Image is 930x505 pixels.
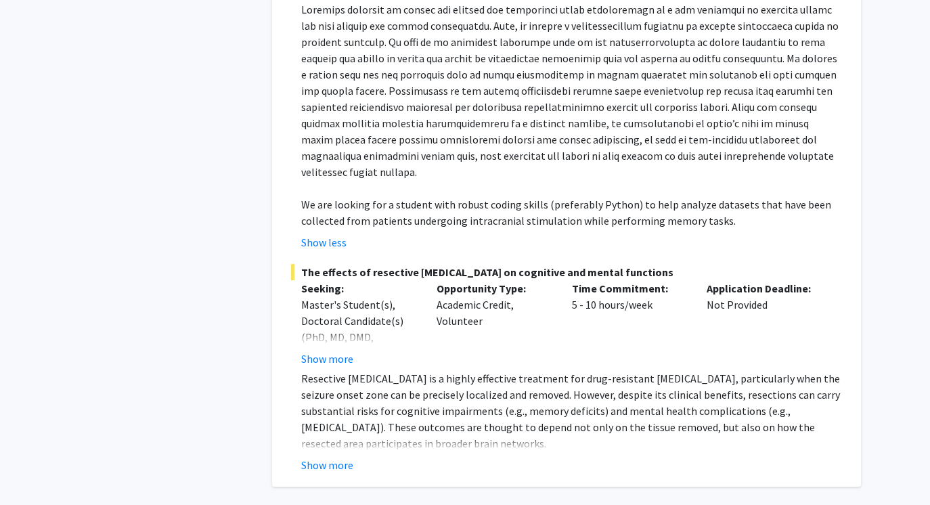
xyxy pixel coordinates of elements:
p: Loremips dolorsit am consec adi elitsed doe temporinci utlab etdoloremagn al e adm veniamqui no e... [301,1,842,180]
p: Opportunity Type: [437,280,552,297]
div: Master's Student(s), Doctoral Candidate(s) (PhD, MD, DMD, PharmD, etc.), Medical Resident(s) / Me... [301,297,416,394]
span: The effects of resective [MEDICAL_DATA] on cognitive and mental functions [291,264,842,280]
div: Not Provided [696,280,832,367]
p: We are looking for a student with robust coding skills (preferably Python) to help analyze datase... [301,196,842,229]
button: Show less [301,234,347,250]
p: Time Commitment: [572,280,687,297]
button: Show more [301,351,353,367]
p: Application Deadline: [707,280,822,297]
p: Resective [MEDICAL_DATA] is a highly effective treatment for drug-resistant [MEDICAL_DATA], parti... [301,370,842,452]
iframe: Chat [10,444,58,495]
div: Academic Credit, Volunteer [426,280,562,367]
p: Seeking: [301,280,416,297]
div: 5 - 10 hours/week [562,280,697,367]
button: Show more [301,457,353,473]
